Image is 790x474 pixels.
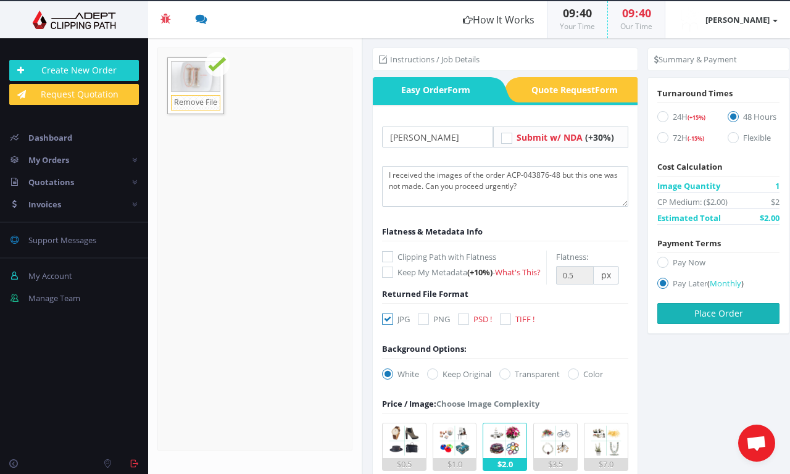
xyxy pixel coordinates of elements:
[738,425,775,462] div: Aprire la chat
[382,288,468,299] span: Returned File Format
[373,77,490,102] span: Easy Order
[710,278,741,289] span: Monthly
[382,226,483,237] span: Flatness & Metadata Info
[560,21,595,31] small: Your Time
[171,95,220,110] a: Remove File
[451,1,547,38] a: How It Works
[775,180,780,192] span: 1
[515,314,534,325] span: TIFF !
[382,127,494,148] input: Your Order Title
[580,6,592,20] span: 40
[688,135,704,143] span: (-15%)
[495,267,541,278] a: What's This?
[657,303,780,324] button: Place Order
[657,238,721,249] span: Payment Terms
[678,7,702,32] img: timthumb.php
[427,368,491,380] label: Keep Original
[379,53,480,65] li: Instructions / Job Details
[382,397,539,410] div: Choose Image Complexity
[28,270,72,281] span: My Account
[499,368,560,380] label: Transparent
[657,110,709,127] label: 24H
[383,458,426,470] div: $0.5
[521,77,638,102] a: Quote RequestForm
[657,180,720,192] span: Image Quantity
[688,111,705,122] a: (+15%)
[771,196,780,208] span: $2
[639,6,651,20] span: 40
[382,251,546,263] label: Clipping Path with Flatness
[521,77,638,102] span: Quote Request
[382,313,410,325] label: JPG
[28,235,96,246] span: Support Messages
[657,161,723,172] span: Cost Calculation
[657,196,728,208] span: CP Medium: ($2.00)
[28,177,74,188] span: Quotations
[584,458,628,470] div: $7.0
[728,131,780,148] label: Flexible
[622,6,634,20] span: 09
[665,1,790,38] a: [PERSON_NAME]
[654,53,737,65] li: Summary & Payment
[657,131,709,148] label: 72H
[594,266,619,285] span: px
[575,6,580,20] span: :
[595,84,618,96] i: Form
[28,132,72,143] span: Dashboard
[657,256,780,273] label: Pay Now
[563,6,575,20] span: 09
[688,114,705,122] span: (+15%)
[556,251,588,263] label: Flatness:
[657,212,721,224] span: Estimated Total
[488,423,522,458] img: 3.png
[373,77,490,102] a: Easy OrderForm
[517,131,583,143] span: Submit w/ NDA
[447,84,470,96] i: Form
[382,343,467,355] div: Background Options:
[538,423,573,458] img: 4.png
[534,458,577,470] div: $3.5
[9,60,139,81] a: Create New Order
[688,132,704,143] a: (-15%)
[28,154,69,165] span: My Orders
[705,14,770,25] strong: [PERSON_NAME]
[418,313,450,325] label: PNG
[9,10,139,29] img: Adept Graphics
[657,277,780,294] label: Pay Later
[382,368,419,380] label: White
[438,423,472,458] img: 2.png
[9,84,139,105] a: Request Quotation
[517,131,614,143] a: Submit w/ NDA (+30%)
[707,278,744,289] a: (Monthly)
[382,266,546,278] label: Keep My Metadata -
[589,423,623,458] img: 5.png
[657,88,733,99] span: Turnaround Times
[585,131,614,143] span: (+30%)
[382,398,436,409] span: Price / Image:
[728,110,780,127] label: 48 Hours
[433,458,476,470] div: $1.0
[620,21,652,31] small: Our Time
[483,458,526,470] div: $2.0
[387,423,422,458] img: 1.png
[28,293,80,304] span: Manage Team
[634,6,639,20] span: :
[473,314,492,325] span: PSD !
[467,267,493,278] span: (+10%)
[568,368,603,380] label: Color
[28,199,61,210] span: Invoices
[760,212,780,224] span: $2.00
